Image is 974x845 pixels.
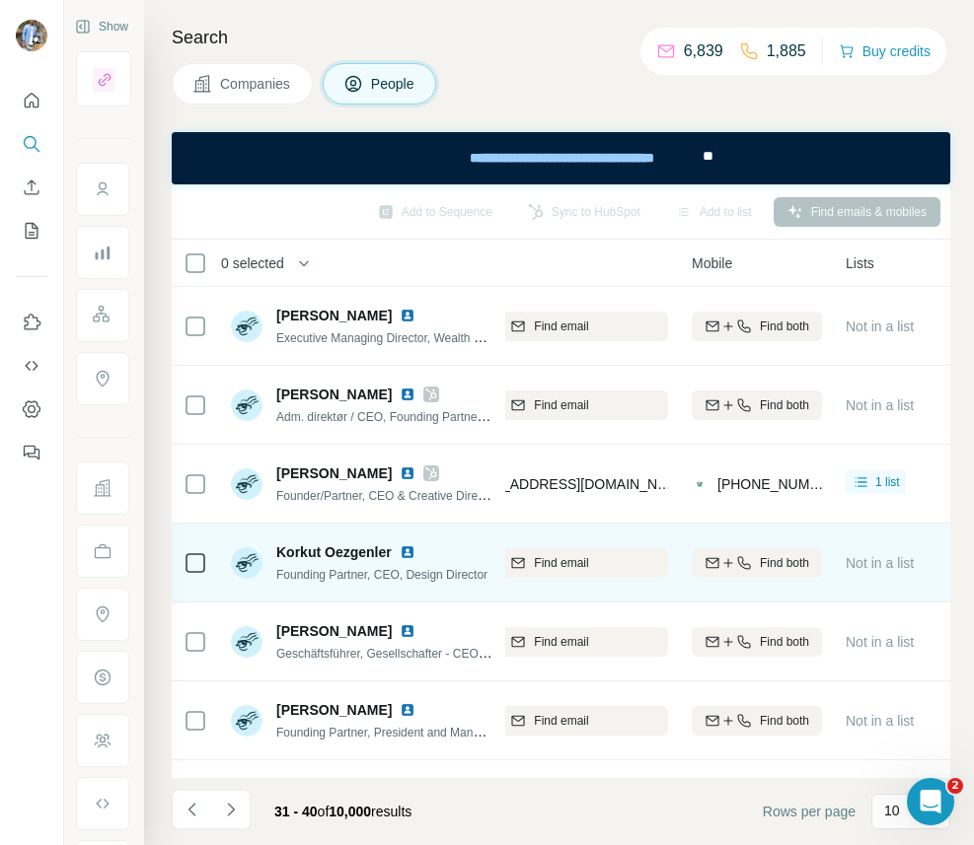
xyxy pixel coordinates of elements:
span: Founder/Partner, CEO & Creative Director [276,487,497,503]
span: Find both [760,712,809,730]
span: Founding Partner, President and Managing Director [276,724,547,739]
span: 31 - 40 [274,804,318,819]
span: Find email [534,554,588,572]
span: [PERSON_NAME] [276,385,392,404]
span: 1 list [875,473,900,491]
span: Founding Partner, CEO, Design Director [276,568,487,582]
button: Find both [692,706,822,736]
img: Avatar [231,311,262,342]
p: 1,885 [767,39,806,63]
p: 6,839 [684,39,723,63]
button: Find email [431,627,668,657]
img: Avatar [231,468,262,500]
img: LinkedIn logo [400,308,415,323]
button: Navigate to next page [211,790,251,829]
span: Geschäftsführer, Gesellschafter - CEO - Eigentümer / [PERSON_NAME] / Entrepreneur [276,645,736,661]
span: Rows per page [763,802,856,821]
span: Executive Managing Director, Wealth Manager, and Founding Partner [276,329,640,345]
span: [PERSON_NAME] [276,700,392,720]
span: Not in a list [846,634,914,650]
img: LinkedIn logo [400,465,415,481]
img: LinkedIn logo [400,702,415,718]
img: Avatar [231,547,262,579]
span: Find both [760,317,809,335]
img: Avatar [231,705,262,737]
h4: Search [172,24,950,51]
button: Dashboard [16,391,47,427]
span: Adm. direktør / CEO, Founding Partner hos Orchestra A/S [276,408,580,424]
span: Not in a list [846,555,914,571]
span: of [318,804,330,819]
button: Find email [431,312,668,341]
p: 10 [884,801,900,820]
span: Find both [760,633,809,651]
button: Find email [431,390,668,420]
button: Find both [692,390,822,420]
button: Search [16,126,47,162]
span: Not in a list [846,397,914,413]
button: Find both [692,312,822,341]
span: Korkut Oezgenler [276,542,392,562]
span: Find email [534,712,588,730]
span: Not in a list [846,713,914,729]
img: provider contactout logo [692,474,708,494]
button: Enrich CSV [16,170,47,205]
span: [PERSON_NAME] [276,621,392,641]
img: Avatar [231,626,262,658]
button: Feedback [16,435,47,470]
span: Find email [534,633,588,651]
span: Companies [220,74,292,94]
img: LinkedIn logo [400,544,415,560]
iframe: Intercom live chat [907,778,954,825]
button: Use Surfe on LinkedIn [16,305,47,340]
span: [PHONE_NUMBER] [717,476,842,492]
button: Quick start [16,83,47,118]
span: Find email [534,396,588,414]
span: Find both [760,554,809,572]
button: Show [61,12,142,41]
img: LinkedIn logo [400,387,415,402]
span: [EMAIL_ADDRESS][DOMAIN_NAME] [457,476,691,492]
span: results [274,804,412,819]
button: Find both [692,627,822,657]
button: My lists [16,213,47,248]
button: Navigate to previous page [172,790,211,829]
span: 0 selected [221,253,284,273]
span: [PERSON_NAME] [276,463,392,483]
span: 2 [947,778,963,794]
button: Find both [692,548,822,578]
span: 10,000 [329,804,371,819]
button: Find email [431,548,668,578]
button: Find email [431,706,668,736]
span: Find both [760,396,809,414]
span: Lists [846,253,874,273]
span: Not in a list [846,318,914,334]
span: People [371,74,416,94]
button: Buy credits [839,37,931,65]
span: [PERSON_NAME] [276,306,392,325]
span: Find email [534,317,588,335]
img: Avatar [231,389,262,421]
span: Mobile [692,253,732,273]
img: LinkedIn logo [400,623,415,639]
img: Avatar [16,20,47,51]
iframe: Banner [172,132,950,184]
button: Use Surfe API [16,348,47,384]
